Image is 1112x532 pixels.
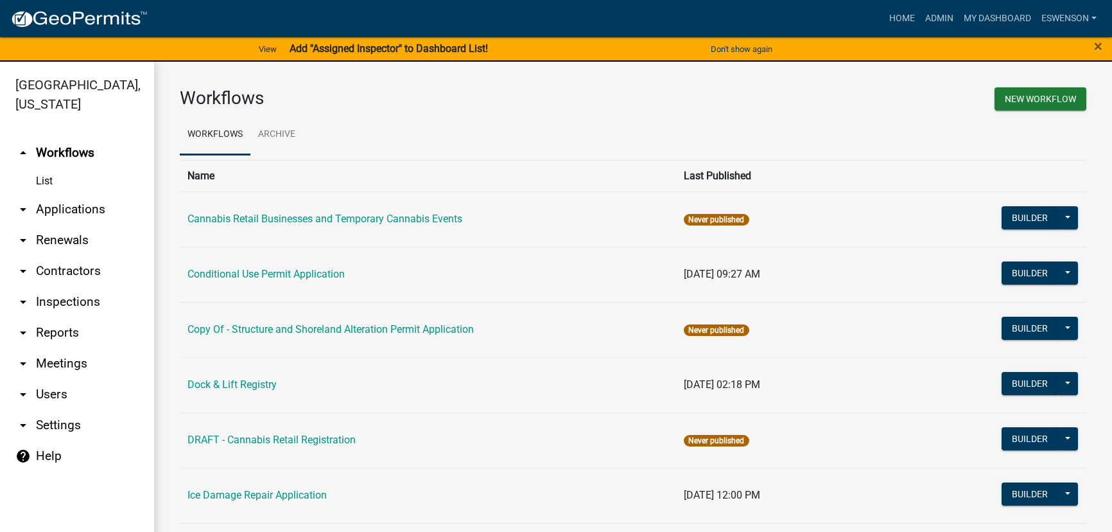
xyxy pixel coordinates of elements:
[706,39,778,60] button: Don't show again
[187,213,462,225] a: Cannabis Retail Businesses and Temporary Cannabis Events
[15,356,31,371] i: arrow_drop_down
[684,489,760,501] span: [DATE] 12:00 PM
[187,434,356,446] a: DRAFT - Cannabis Retail Registration
[1002,262,1058,285] button: Builder
[920,6,959,31] a: Admin
[1002,372,1058,395] button: Builder
[187,268,345,280] a: Conditional Use Permit Application
[1036,6,1102,31] a: eswenson
[250,114,303,155] a: Archive
[180,160,676,191] th: Name
[15,448,31,464] i: help
[187,378,277,391] a: Dock & Lift Registry
[187,489,327,501] a: Ice Damage Repair Application
[15,294,31,310] i: arrow_drop_down
[684,324,749,336] span: Never published
[1002,317,1058,340] button: Builder
[995,87,1086,111] button: New Workflow
[15,202,31,217] i: arrow_drop_down
[1094,39,1102,54] button: Close
[15,145,31,161] i: arrow_drop_up
[684,435,749,447] span: Never published
[1002,206,1058,229] button: Builder
[254,39,282,60] a: View
[959,6,1036,31] a: My Dashboard
[1002,483,1058,506] button: Builder
[884,6,920,31] a: Home
[180,87,623,109] h3: Workflows
[684,378,760,391] span: [DATE] 02:18 PM
[187,323,474,335] a: Copy Of - Structure and Shoreland Alteration Permit Application
[1094,37,1102,55] span: ×
[180,114,250,155] a: Workflows
[684,214,749,226] span: Never published
[15,325,31,341] i: arrow_drop_down
[676,160,939,191] th: Last Published
[290,42,488,55] strong: Add "Assigned Inspector" to Dashboard List!
[684,268,760,280] span: [DATE] 09:27 AM
[15,263,31,279] i: arrow_drop_down
[15,233,31,248] i: arrow_drop_down
[15,387,31,402] i: arrow_drop_down
[15,418,31,433] i: arrow_drop_down
[1002,427,1058,450] button: Builder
